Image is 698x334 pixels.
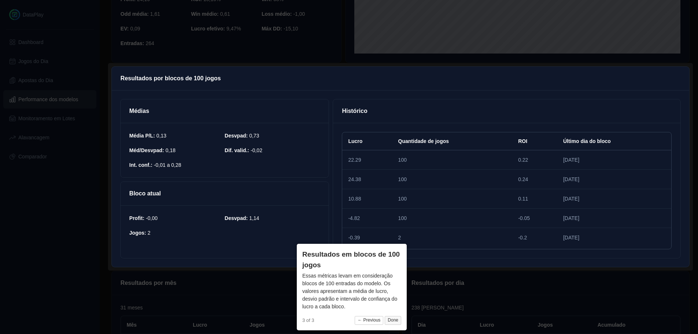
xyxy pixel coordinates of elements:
button: Done [385,316,401,325]
td: 0.24 [512,170,557,189]
p: Dif. valid.: [225,147,249,154]
p: Jogos: [129,229,146,236]
td: 100 [392,189,513,209]
p: 0,13 [156,132,166,139]
td: [DATE] [557,228,671,247]
p: Médias [129,107,320,115]
td: -0.2 [512,228,557,247]
td: -0.39 [342,228,392,247]
div: Essas métricas levam em consideração blocos de 100 entradas do modelo. Os valores apresentam a mé... [302,272,401,311]
td: 22.29 [342,150,392,170]
span: Último dia do bloco [563,138,611,144]
td: 100 [392,170,513,189]
p: 1,14 [249,214,259,222]
p: 2 [148,229,151,236]
td: 2 [392,228,513,247]
td: 10.88 [342,189,392,209]
td: -4.82 [342,209,392,228]
span: Quantidade de jogos [398,138,449,144]
p: Desvpad: [225,132,248,139]
p: 0,73 [249,132,259,139]
td: 100 [392,209,513,228]
p: Média P/L: [129,132,155,139]
p: -0,01 a 0,28 [154,161,181,169]
td: [DATE] [557,150,671,170]
p: Profit: [129,214,144,222]
td: [DATE] [557,189,671,209]
span: ROI [518,138,527,144]
p: Resultados por blocos de 100 jogos [121,74,680,83]
button: ← Previous [355,316,383,325]
p: Int. conf.: [129,161,152,169]
td: [DATE] [557,209,671,228]
p: Méd/Desvpad: [129,147,164,154]
p: -0,02 [251,147,262,154]
span: 3 of 3 [302,317,314,324]
p: Desvpad: [225,214,248,222]
td: 100 [392,150,513,170]
td: 24.38 [342,170,392,189]
p: 0,18 [166,147,176,154]
td: 0.11 [512,189,557,209]
td: -0.05 [512,209,557,228]
header: Resultados em blocos de 100 jogos [302,249,401,270]
p: -0,00 [146,214,158,222]
span: Lucro [348,138,362,144]
td: 0.22 [512,150,557,170]
p: Bloco atual [129,189,320,198]
td: [DATE] [557,170,671,189]
p: Histórico [342,107,672,115]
